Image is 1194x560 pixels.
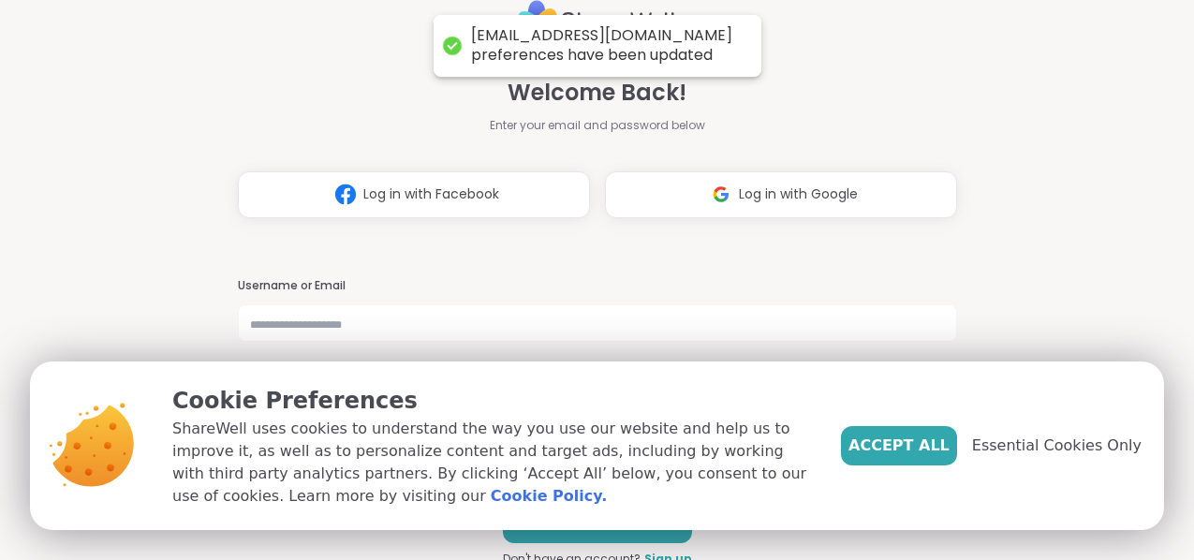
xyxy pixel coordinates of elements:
[238,278,957,294] h3: Username or Email
[490,117,705,134] span: Enter your email and password below
[703,177,739,212] img: ShareWell Logomark
[739,184,858,204] span: Log in with Google
[328,177,363,212] img: ShareWell Logomark
[848,435,950,457] span: Accept All
[491,485,607,508] a: Cookie Policy.
[972,435,1142,457] span: Essential Cookies Only
[172,418,811,508] p: ShareWell uses cookies to understand the way you use our website and help us to improve it, as we...
[238,171,590,218] button: Log in with Facebook
[605,171,957,218] button: Log in with Google
[172,384,811,418] p: Cookie Preferences
[841,426,957,465] button: Accept All
[471,26,743,66] div: [EMAIL_ADDRESS][DOMAIN_NAME] preferences have been updated
[363,184,499,204] span: Log in with Facebook
[508,76,686,110] span: Welcome Back!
